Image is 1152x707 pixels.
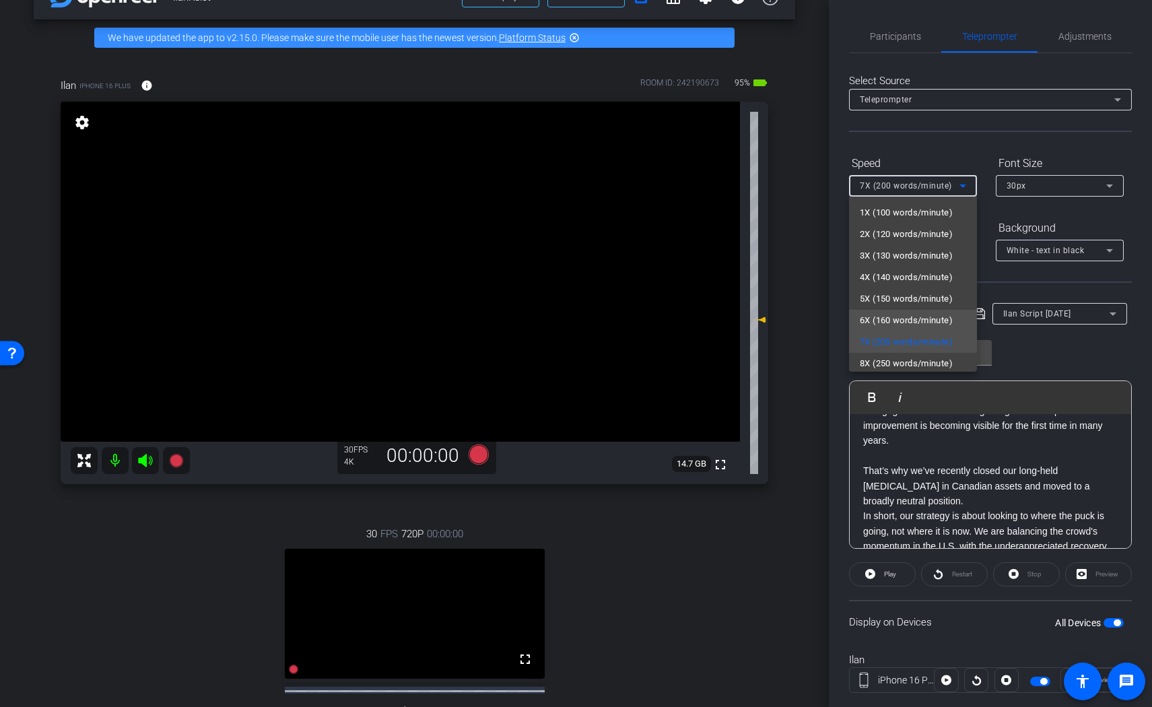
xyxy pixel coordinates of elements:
span: 8X (250 words/minute) [860,356,953,372]
span: 1X (100 words/minute) [860,205,953,221]
span: 6X (160 words/minute) [860,312,953,329]
span: 5X (150 words/minute) [860,291,953,307]
span: 4X (140 words/minute) [860,269,953,285]
span: 7X (200 words/minute) [860,334,953,350]
span: 2X (120 words/minute) [860,226,953,242]
span: 3X (130 words/minute) [860,248,953,264]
